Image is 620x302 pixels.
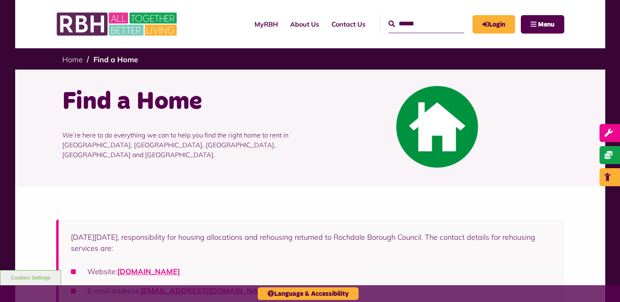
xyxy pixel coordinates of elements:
a: Home [62,55,83,64]
img: Find A Home [396,86,478,168]
button: Navigation [521,15,564,34]
a: MyRBH [472,15,515,34]
span: Menu [538,21,554,28]
a: MyRBH [248,13,284,35]
iframe: Netcall Web Assistant for live chat [583,265,620,302]
a: Find a Home [93,55,138,64]
a: Contact Us [325,13,372,35]
p: [DATE][DATE], responsibility for housing allocations and rehousing returned to Rochdale Borough C... [71,232,552,254]
p: We’re here to do everything we can to help you find the right home to rent in [GEOGRAPHIC_DATA], ... [62,118,304,172]
img: RBH [56,8,179,40]
button: Language & Accessibility [258,287,359,300]
a: [DOMAIN_NAME] [117,267,180,276]
li: Website: [71,266,552,277]
h1: Find a Home [62,86,304,118]
a: About Us [284,13,325,35]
